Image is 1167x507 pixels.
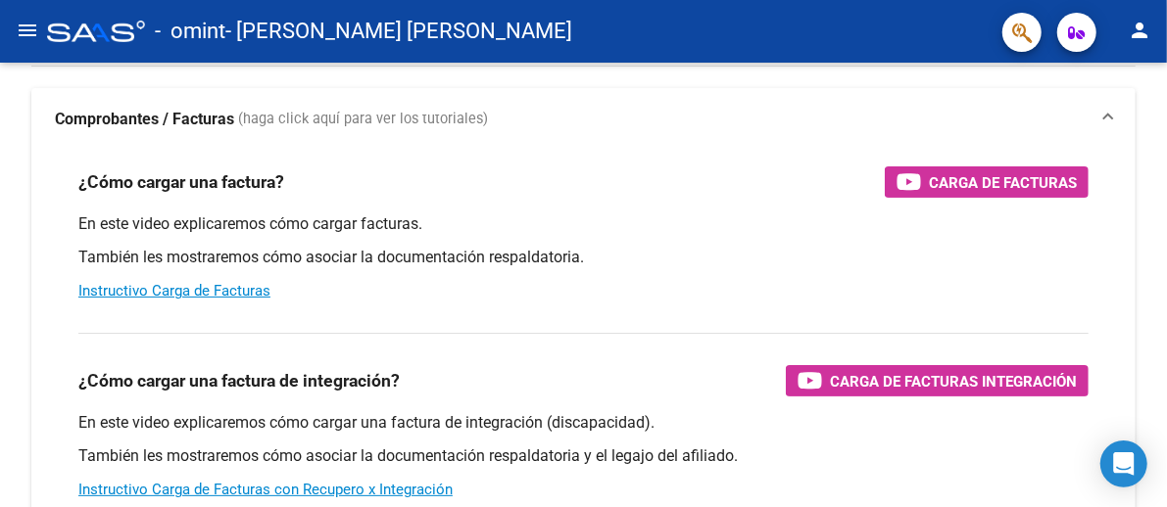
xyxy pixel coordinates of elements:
[929,170,1077,195] span: Carga de Facturas
[78,412,1089,434] p: En este video explicaremos cómo cargar una factura de integración (discapacidad).
[155,10,225,53] span: - omint
[78,445,1089,467] p: También les mostraremos cómo asociar la documentación respaldatoria y el legajo del afiliado.
[31,88,1136,151] mat-expansion-panel-header: Comprobantes / Facturas (haga click aquí para ver los tutoriales)
[1100,440,1147,487] div: Open Intercom Messenger
[78,247,1089,268] p: También les mostraremos cómo asociar la documentación respaldatoria.
[225,10,572,53] span: - [PERSON_NAME] [PERSON_NAME]
[78,367,400,394] h3: ¿Cómo cargar una factura de integración?
[885,166,1089,198] button: Carga de Facturas
[78,481,453,498] a: Instructivo Carga de Facturas con Recupero x Integración
[78,282,270,300] a: Instructivo Carga de Facturas
[238,109,488,130] span: (haga click aquí para ver los tutoriales)
[830,369,1077,393] span: Carga de Facturas Integración
[1128,19,1151,42] mat-icon: person
[78,213,1089,235] p: En este video explicaremos cómo cargar facturas.
[55,109,234,130] strong: Comprobantes / Facturas
[78,168,284,196] h3: ¿Cómo cargar una factura?
[786,365,1089,396] button: Carga de Facturas Integración
[16,19,39,42] mat-icon: menu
